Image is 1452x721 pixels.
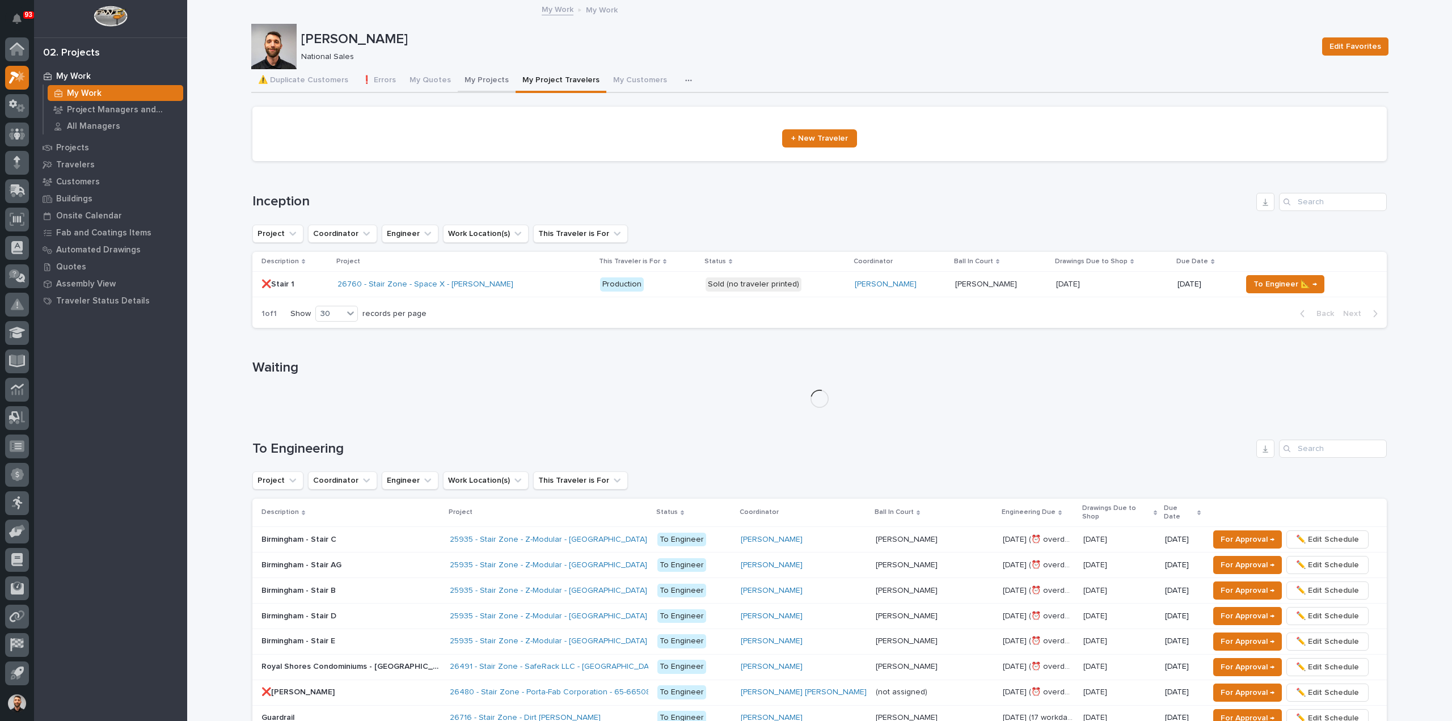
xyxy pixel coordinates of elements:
button: Project [252,471,303,490]
p: [DATE] [1083,584,1109,596]
p: [DATE] [1083,634,1109,646]
a: 26491 - Stair Zone - SafeRack LLC - [GEOGRAPHIC_DATA] Condominiums [450,662,716,672]
button: For Approval → [1213,581,1282,600]
p: Status [656,506,678,518]
p: [PERSON_NAME] [876,609,940,621]
tr: Birmingham - Stair AGBirmingham - Stair AG 25935 - Stair Zone - Z-Modular - [GEOGRAPHIC_DATA] To ... [252,552,1387,577]
button: Engineer [382,225,438,243]
a: Quotes [34,258,187,275]
p: Due Date [1176,255,1208,268]
h1: Inception [252,193,1252,210]
a: Buildings [34,190,187,207]
div: 02. Projects [43,47,100,60]
div: To Engineer [657,533,706,547]
button: This Traveler is For [533,225,628,243]
p: National Sales [301,52,1309,62]
span: ✏️ Edit Schedule [1296,635,1359,648]
p: Ball In Court [954,255,993,268]
a: Project Managers and Engineers [44,102,187,117]
p: My Work [56,71,91,82]
p: All Managers [67,121,120,132]
button: Project [252,225,303,243]
a: Projects [34,139,187,156]
button: Back [1291,309,1339,319]
p: Onsite Calendar [56,211,122,221]
a: [PERSON_NAME] [741,535,803,545]
div: To Engineer [657,685,706,699]
a: [PERSON_NAME] [855,280,917,289]
tr: Birmingham - Stair BBirmingham - Stair B 25935 - Stair Zone - Z-Modular - [GEOGRAPHIC_DATA] To En... [252,577,1387,603]
p: 93 [25,11,32,19]
p: [PERSON_NAME] [876,634,940,646]
a: 25935 - Stair Zone - Z-Modular - [GEOGRAPHIC_DATA] [450,636,647,646]
a: [PERSON_NAME] [741,586,803,596]
button: ⚠️ Duplicate Customers [251,69,355,93]
a: Onsite Calendar [34,207,187,224]
p: [DATE] [1165,688,1200,697]
p: My Work [586,3,618,15]
button: For Approval → [1213,633,1282,651]
p: Drawings Due to Shop [1082,502,1151,523]
p: My Work [67,88,102,99]
a: 25935 - Stair Zone - Z-Modular - [GEOGRAPHIC_DATA] [450,535,647,545]
input: Search [1279,193,1387,211]
p: [DATE] [1165,535,1200,545]
button: This Traveler is For [533,471,628,490]
p: Project [336,255,360,268]
span: ✏️ Edit Schedule [1296,558,1359,572]
span: ✏️ Edit Schedule [1296,584,1359,597]
span: ✏️ Edit Schedule [1296,609,1359,623]
button: Work Location(s) [443,471,529,490]
button: ❗ Errors [355,69,403,93]
a: [PERSON_NAME] [741,560,803,570]
div: Notifications93 [14,14,29,32]
a: My Work [542,2,573,15]
p: Traveler Status Details [56,296,150,306]
p: [DATE] (⏰ overdue) [1003,533,1077,545]
p: Automated Drawings [56,245,141,255]
button: ✏️ Edit Schedule [1286,633,1369,651]
p: Description [261,506,299,518]
a: My Work [34,68,187,85]
p: [PERSON_NAME] [876,558,940,570]
button: For Approval → [1213,684,1282,702]
button: For Approval → [1213,530,1282,549]
a: [PERSON_NAME] [PERSON_NAME] [741,688,867,697]
p: Assembly View [56,279,116,289]
p: [DATE] (⏰ overdue) [1003,584,1077,596]
a: 25935 - Stair Zone - Z-Modular - [GEOGRAPHIC_DATA] [450,612,647,621]
p: Due Date [1164,502,1194,523]
button: For Approval → [1213,556,1282,574]
a: Travelers [34,156,187,173]
p: This Traveler is For [599,255,660,268]
p: [PERSON_NAME] [301,31,1313,48]
div: To Engineer [657,584,706,598]
p: Ball In Court [875,506,914,518]
a: Traveler Status Details [34,292,187,309]
a: Fab and Coatings Items [34,224,187,241]
a: All Managers [44,118,187,134]
button: Coordinator [308,225,377,243]
span: ✏️ Edit Schedule [1296,660,1359,674]
a: Assembly View [34,275,187,292]
a: Automated Drawings [34,241,187,258]
p: ❌Stair 1 [261,277,297,289]
p: records per page [362,309,427,319]
span: Back [1310,309,1334,319]
p: [DATE] [1165,612,1200,621]
a: 25935 - Stair Zone - Z-Modular - [GEOGRAPHIC_DATA] [450,586,647,596]
button: users-avatar [5,692,29,715]
h1: Waiting [252,360,1387,376]
p: Projects [56,143,89,153]
a: + New Traveler [782,129,857,147]
span: For Approval → [1221,558,1274,572]
p: Birmingham - Stair B [261,584,338,596]
span: For Approval → [1221,660,1274,674]
p: Birmingham - Stair D [261,609,339,621]
p: [DATE] [1056,277,1082,289]
p: Travelers [56,160,95,170]
p: ❌[PERSON_NAME] [261,685,337,697]
tr: Royal Shores Condominiums - [GEOGRAPHIC_DATA]Royal Shores Condominiums - [GEOGRAPHIC_DATA] 26491 ... [252,654,1387,680]
input: Search [1279,440,1387,458]
a: [PERSON_NAME] [741,662,803,672]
